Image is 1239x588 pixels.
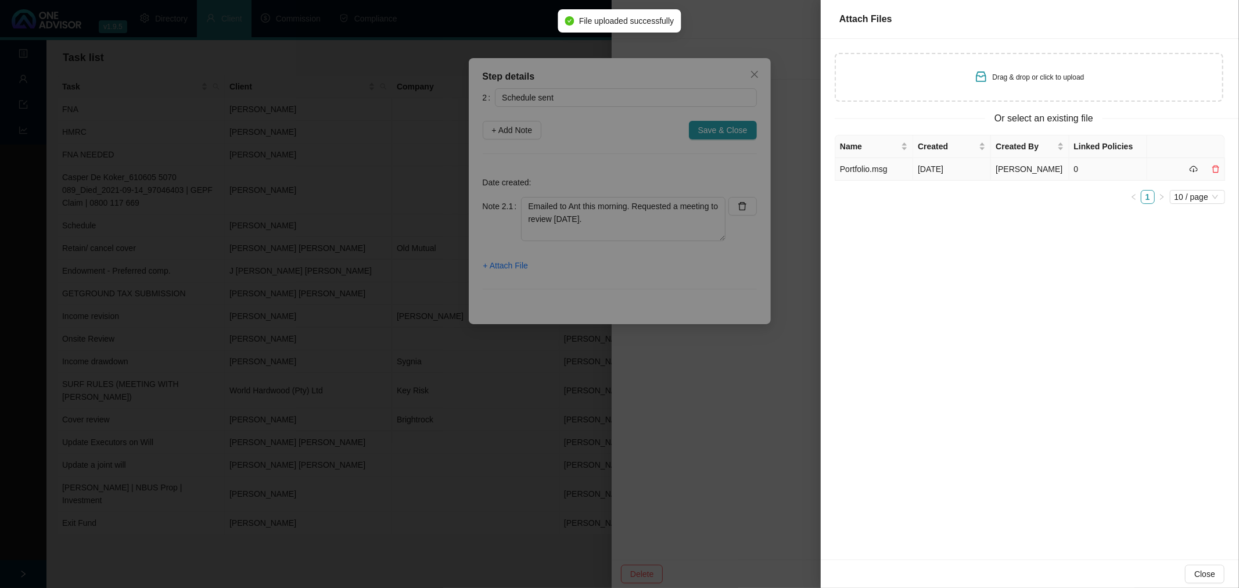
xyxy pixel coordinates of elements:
span: 10 / page [1175,191,1220,203]
button: right [1155,190,1169,204]
span: cloud-download [1190,165,1198,173]
th: Created [913,135,991,158]
th: Linked Policies [1069,135,1147,158]
li: Next Page [1155,190,1169,204]
span: Created [918,140,976,153]
span: Name [840,140,899,153]
span: inbox [974,70,988,84]
button: left [1127,190,1141,204]
span: delete [1212,165,1220,173]
span: Or select an existing file [985,111,1102,126]
button: Close [1185,565,1224,583]
a: 1 [1141,191,1154,203]
span: Attach Files [839,14,892,24]
th: Name [835,135,913,158]
td: [DATE] [913,158,991,181]
span: Created By [996,140,1054,153]
span: [PERSON_NAME] [996,164,1062,174]
th: Created By [991,135,1069,158]
td: 0 [1069,158,1147,181]
span: left [1130,193,1137,200]
span: File uploaded successfully [579,15,674,27]
span: Drag & drop or click to upload [993,73,1084,81]
li: 1 [1141,190,1155,204]
li: Previous Page [1127,190,1141,204]
span: right [1158,193,1165,200]
td: Portfolio.msg [835,158,913,181]
span: check-circle [565,16,574,26]
div: Page Size [1170,190,1225,204]
span: Close [1194,568,1215,580]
